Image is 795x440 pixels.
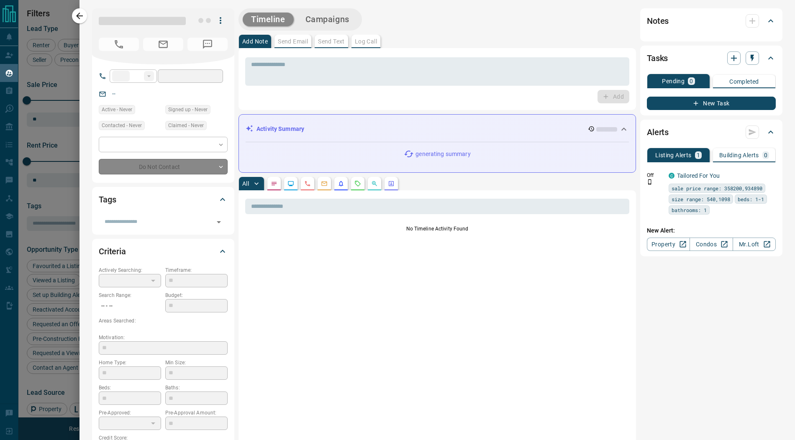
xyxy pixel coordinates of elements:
[690,78,693,84] p: 0
[99,409,161,417] p: Pre-Approved:
[647,51,668,65] h2: Tasks
[655,152,692,158] p: Listing Alerts
[99,317,228,325] p: Areas Searched:
[99,38,139,51] span: No Number
[168,121,204,130] span: Claimed - Never
[165,359,228,366] p: Min Size:
[304,180,311,187] svg: Calls
[99,334,228,341] p: Motivation:
[647,226,776,235] p: New Alert:
[165,292,228,299] p: Budget:
[662,78,685,84] p: Pending
[99,359,161,366] p: Home Type:
[99,384,161,391] p: Beds:
[690,238,733,251] a: Condos
[242,181,249,187] p: All
[697,152,700,158] p: 1
[243,13,294,26] button: Timeline
[271,180,277,187] svg: Notes
[99,189,228,210] div: Tags
[647,14,669,28] h2: Notes
[168,105,208,114] span: Signed up - Never
[99,245,126,258] h2: Criteria
[764,152,767,158] p: 0
[729,79,759,84] p: Completed
[187,38,228,51] span: No Number
[738,195,764,203] span: beds: 1-1
[672,195,730,203] span: size range: 540,1098
[287,180,294,187] svg: Lead Browsing Activity
[165,266,228,274] p: Timeframe:
[719,152,759,158] p: Building Alerts
[647,11,776,31] div: Notes
[388,180,395,187] svg: Agent Actions
[733,238,776,251] a: Mr.Loft
[415,150,470,159] p: generating summary
[256,125,304,133] p: Activity Summary
[245,225,629,233] p: No Timeline Activity Found
[647,125,669,139] h2: Alerts
[354,180,361,187] svg: Requests
[99,193,116,206] h2: Tags
[99,292,161,299] p: Search Range:
[297,13,358,26] button: Campaigns
[99,159,228,174] div: Do Not Contact
[112,90,115,97] a: --
[99,266,161,274] p: Actively Searching:
[102,121,142,130] span: Contacted - Never
[647,238,690,251] a: Property
[647,48,776,68] div: Tasks
[672,206,707,214] span: bathrooms: 1
[672,184,762,192] span: sale price range: 358200,934890
[165,384,228,391] p: Baths:
[647,122,776,142] div: Alerts
[321,180,328,187] svg: Emails
[143,38,183,51] span: No Email
[371,180,378,187] svg: Opportunities
[677,172,720,179] a: Tailored For You
[99,241,228,261] div: Criteria
[647,97,776,110] button: New Task
[242,38,268,44] p: Add Note
[338,180,344,187] svg: Listing Alerts
[647,179,653,185] svg: Push Notification Only
[102,105,132,114] span: Active - Never
[165,409,228,417] p: Pre-Approval Amount:
[246,121,629,137] div: Activity Summary
[669,173,674,179] div: condos.ca
[213,216,225,228] button: Open
[647,171,664,179] p: Off
[99,299,161,313] p: -- - --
